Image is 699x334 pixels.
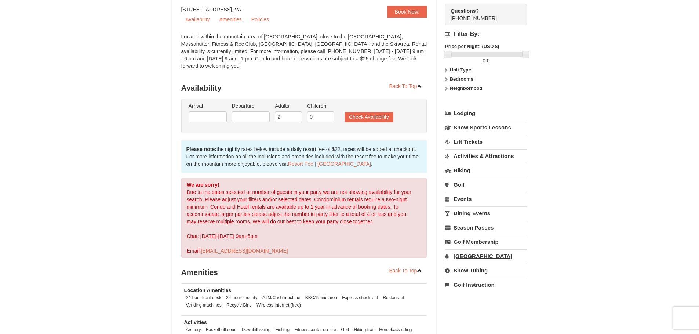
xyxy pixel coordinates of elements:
button: Check Availability [345,112,393,122]
strong: Questions? [451,8,479,14]
li: 24-hour front desk [184,294,223,301]
a: Events [445,192,527,206]
a: Activities & Attractions [445,149,527,163]
li: Basketball court [204,326,239,333]
li: Express check-out [340,294,380,301]
a: Snow Sports Lessons [445,121,527,134]
div: Located within the mountain area of [GEOGRAPHIC_DATA], close to the [GEOGRAPHIC_DATA], Massanutte... [181,33,427,77]
li: BBQ/Picnic area [303,294,339,301]
a: Book Now! [387,6,427,18]
a: Golf Membership [445,235,527,249]
strong: Price per Night: (USD $) [445,44,499,49]
a: Dining Events [445,206,527,220]
li: Recycle Bins [225,301,254,309]
strong: Bedrooms [450,76,473,82]
li: Hiking trail [352,326,376,333]
li: Downhill skiing [240,326,273,333]
a: Biking [445,164,527,177]
li: Fitness center on-site [292,326,338,333]
strong: Neighborhood [450,85,483,91]
h3: Amenities [181,265,427,280]
a: Golf Instruction [445,278,527,291]
a: Amenities [215,14,246,25]
li: Archery [184,326,203,333]
h4: Filter By: [445,31,527,37]
label: Children [307,102,334,110]
strong: We are sorry! [187,182,219,188]
a: Back To Top [385,265,427,276]
a: Snow Tubing [445,264,527,277]
label: Departure [232,102,270,110]
a: Golf [445,178,527,191]
strong: Unit Type [450,67,471,73]
a: Back To Top [385,81,427,92]
a: Policies [247,14,273,25]
strong: Please note: [186,146,216,152]
span: 0 [483,58,485,63]
a: [GEOGRAPHIC_DATA] [445,249,527,263]
li: Fishing [274,326,291,333]
label: - [445,57,527,65]
a: Resort Fee | [GEOGRAPHIC_DATA] [288,161,371,167]
strong: Activities [184,319,207,325]
label: Arrival [189,102,227,110]
a: [EMAIL_ADDRESS][DOMAIN_NAME] [201,248,288,254]
a: Lift Tickets [445,135,527,148]
li: Wireless Internet (free) [255,301,303,309]
div: Due to the dates selected or number of guests in your party we are not showing availability for y... [181,178,427,258]
li: ATM/Cash machine [261,294,302,301]
h3: Availability [181,81,427,95]
a: Availability [181,14,214,25]
li: 24-hour security [224,294,259,301]
strong: Location Amenities [184,287,232,293]
div: the nightly rates below include a daily resort fee of $22, taxes will be added at checkout. For m... [181,140,427,173]
span: 0 [487,58,489,63]
label: Adults [275,102,302,110]
a: Season Passes [445,221,527,234]
li: Vending machines [184,301,223,309]
span: [PHONE_NUMBER] [451,7,514,21]
li: Restaurant [381,294,406,301]
li: Golf [339,326,351,333]
a: Lodging [445,107,527,120]
li: Horseback riding [377,326,414,333]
